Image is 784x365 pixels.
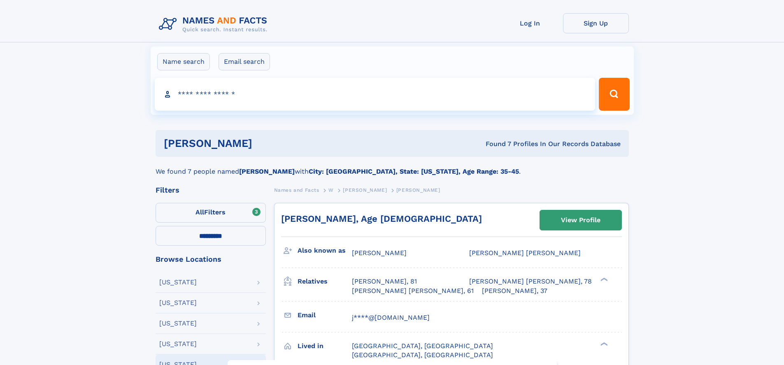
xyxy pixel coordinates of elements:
[328,185,334,195] a: W
[157,53,210,70] label: Name search
[159,279,197,286] div: [US_STATE]
[599,78,629,111] button: Search Button
[239,167,295,175] b: [PERSON_NAME]
[298,274,352,288] h3: Relatives
[159,300,197,306] div: [US_STATE]
[219,53,270,70] label: Email search
[298,244,352,258] h3: Also known as
[156,186,266,194] div: Filters
[352,277,417,286] a: [PERSON_NAME], 81
[309,167,519,175] b: City: [GEOGRAPHIC_DATA], State: [US_STATE], Age Range: 35-45
[561,211,600,230] div: View Profile
[352,342,493,350] span: [GEOGRAPHIC_DATA], [GEOGRAPHIC_DATA]
[369,139,621,149] div: Found 7 Profiles In Our Records Database
[298,308,352,322] h3: Email
[482,286,547,295] a: [PERSON_NAME], 37
[469,277,592,286] a: [PERSON_NAME] [PERSON_NAME], 78
[396,187,440,193] span: [PERSON_NAME]
[469,249,581,257] span: [PERSON_NAME] [PERSON_NAME]
[497,13,563,33] a: Log In
[164,138,369,149] h1: [PERSON_NAME]
[352,286,474,295] a: [PERSON_NAME] [PERSON_NAME], 61
[155,78,596,111] input: search input
[352,249,407,257] span: [PERSON_NAME]
[156,13,274,35] img: Logo Names and Facts
[159,341,197,347] div: [US_STATE]
[563,13,629,33] a: Sign Up
[352,351,493,359] span: [GEOGRAPHIC_DATA], [GEOGRAPHIC_DATA]
[156,157,629,177] div: We found 7 people named with .
[598,277,608,282] div: ❯
[156,203,266,223] label: Filters
[156,256,266,263] div: Browse Locations
[343,185,387,195] a: [PERSON_NAME]
[298,339,352,353] h3: Lived in
[159,320,197,327] div: [US_STATE]
[343,187,387,193] span: [PERSON_NAME]
[274,185,319,195] a: Names and Facts
[598,341,608,346] div: ❯
[540,210,621,230] a: View Profile
[281,214,482,224] a: [PERSON_NAME], Age [DEMOGRAPHIC_DATA]
[328,187,334,193] span: W
[195,208,204,216] span: All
